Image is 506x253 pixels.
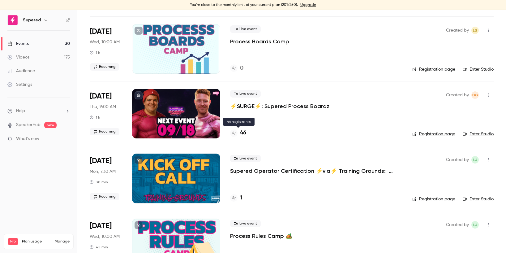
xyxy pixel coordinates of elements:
div: Events [7,41,29,47]
span: Recurring [90,128,119,135]
span: [DATE] [90,156,112,166]
h4: 0 [240,64,243,72]
div: 45 min [90,245,108,250]
span: [DATE] [90,221,112,231]
span: LJ [473,221,477,229]
a: Supered Operator Certification ⚡️via⚡️ Training Grounds: Kickoff Call [230,167,402,175]
a: Registration page [412,196,455,202]
div: Videos [7,54,29,60]
span: LJ [473,156,477,164]
div: Audience [7,68,35,74]
span: Created by [446,156,469,164]
span: D'Ana Guiloff [471,91,479,99]
a: SpeakerHub [16,122,41,128]
a: Enter Studio [463,66,494,72]
a: Manage [55,239,70,244]
span: [DATE] [90,27,112,37]
span: Live event [230,25,261,33]
a: 0 [230,64,243,72]
span: Help [16,108,25,114]
div: 1 h [90,115,100,120]
span: Live event [230,155,261,162]
a: Enter Studio [463,196,494,202]
span: DG [472,91,478,99]
span: Created by [446,91,469,99]
a: Process Boards Camp [230,38,289,45]
a: Registration page [412,66,455,72]
div: Sep 18 Thu, 11:00 AM (America/New York) [90,89,122,138]
span: Wed, 10:00 AM [90,39,120,45]
h4: 1 [240,194,242,202]
span: Live event [230,90,261,98]
span: Wed, 10:00 AM [90,233,120,240]
div: Sep 22 Mon, 9:30 AM (America/New York) [90,154,122,203]
iframe: Noticeable Trigger [62,136,70,142]
span: new [44,122,57,128]
div: 30 min [90,180,108,185]
img: Supered [8,15,18,25]
div: Settings [7,81,32,88]
a: Enter Studio [463,131,494,137]
span: Lindsay John [471,156,479,164]
span: Created by [446,221,469,229]
h4: 46 [240,129,246,137]
div: Sep 17 Wed, 10:00 AM (America/Denver) [90,24,122,74]
span: Live event [230,220,261,227]
span: Plan usage [22,239,51,244]
a: Registration page [412,131,455,137]
span: What's new [16,136,39,142]
span: Lindsay John [471,221,479,229]
span: Pro [8,238,18,245]
span: Lindsey Smith [471,27,479,34]
div: 1 h [90,50,100,55]
a: ⚡️SURGE⚡️: Supered Process Boardz [230,103,329,110]
a: Upgrade [300,2,316,7]
span: Recurring [90,193,119,200]
li: help-dropdown-opener [7,108,70,114]
h6: Supered [23,17,41,23]
span: [DATE] [90,91,112,101]
a: Process Rules Camp 🏕️ [230,232,292,240]
a: 1 [230,194,242,202]
span: Created by [446,27,469,34]
span: Thu, 9:00 AM [90,104,116,110]
span: LS [473,27,477,34]
span: Recurring [90,63,119,71]
a: 46 [230,129,246,137]
span: Mon, 7:30 AM [90,168,116,175]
